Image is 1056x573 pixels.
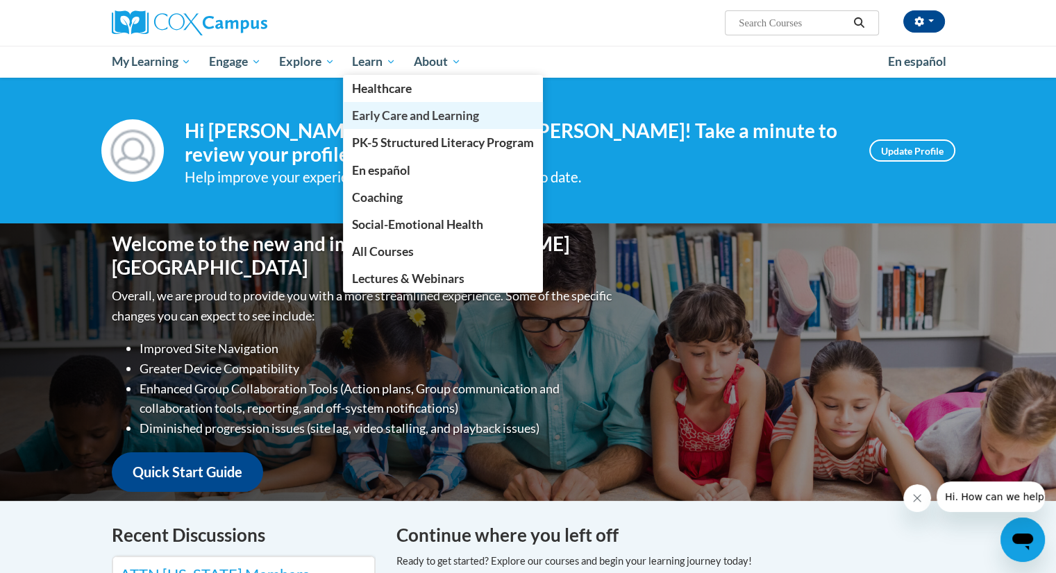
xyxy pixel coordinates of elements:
a: En español [879,47,955,76]
a: Healthcare [343,75,543,102]
h4: Continue where you left off [396,522,945,549]
li: Diminished progression issues (site lag, video stalling, and playback issues) [140,418,615,438]
span: En español [352,163,410,178]
a: Update Profile [869,139,955,162]
a: Learn [343,46,405,78]
input: Search Courses [737,15,848,31]
span: All Courses [352,244,414,259]
span: My Learning [111,53,191,70]
a: PK-5 Structured Literacy Program [343,129,543,156]
span: Hi. How can we help? [8,10,112,21]
h1: Welcome to the new and improved [PERSON_NAME][GEOGRAPHIC_DATA] [112,232,615,279]
li: Improved Site Navigation [140,339,615,359]
button: Account Settings [903,10,945,33]
img: Cox Campus [112,10,267,35]
img: Profile Image [101,119,164,182]
span: Explore [279,53,335,70]
a: Social-Emotional Health [343,211,543,238]
span: PK-5 Structured Literacy Program [352,135,534,150]
span: Engage [209,53,261,70]
div: Main menu [91,46,966,78]
a: All Courses [343,238,543,265]
span: Early Care and Learning [352,108,479,123]
div: Help improve your experience by keeping your profile up to date. [185,166,848,189]
span: En español [888,54,946,69]
iframe: Message from company [937,481,1045,512]
iframe: Close message [903,484,931,512]
span: Healthcare [352,81,412,96]
a: My Learning [103,46,201,78]
button: Search [848,15,869,31]
a: Lectures & Webinars [343,265,543,292]
a: Coaching [343,184,543,211]
a: En español [343,157,543,184]
span: About [414,53,461,70]
span: Learn [352,53,396,70]
a: About [405,46,470,78]
a: Explore [270,46,344,78]
li: Enhanced Group Collaboration Tools (Action plans, Group communication and collaboration tools, re... [140,379,615,419]
h4: Recent Discussions [112,522,376,549]
li: Greater Device Compatibility [140,359,615,379]
h4: Hi [PERSON_NAME] ([PERSON_NAME]) [PERSON_NAME]! Take a minute to review your profile. [185,119,848,166]
span: Social-Emotional Health [352,217,483,232]
span: Coaching [352,190,403,205]
a: Engage [200,46,270,78]
p: Overall, we are proud to provide you with a more streamlined experience. Some of the specific cha... [112,286,615,326]
iframe: Button to launch messaging window [1000,518,1045,562]
a: Cox Campus [112,10,376,35]
a: Quick Start Guide [112,452,263,492]
span: Lectures & Webinars [352,271,464,286]
a: Early Care and Learning [343,102,543,129]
